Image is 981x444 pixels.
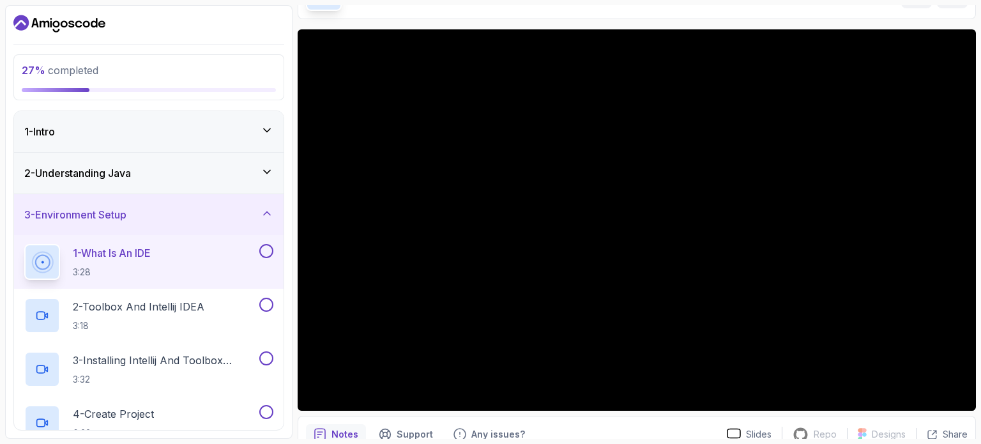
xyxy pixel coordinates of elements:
button: 3-Environment Setup [14,194,284,235]
p: Any issues? [471,428,525,441]
button: 1-Intro [14,111,284,152]
p: 6:33 [73,427,154,440]
p: Slides [746,428,772,441]
p: 1 - What Is An IDE [73,245,151,261]
a: Dashboard [13,13,105,34]
span: completed [22,64,98,77]
p: 3:28 [73,266,151,279]
button: Share [916,428,968,441]
p: Share [943,428,968,441]
span: 27 % [22,64,45,77]
p: Support [397,428,433,441]
button: 2-Toolbox And Intellij IDEA3:18 [24,298,273,333]
p: Notes [331,428,358,441]
p: 3:32 [73,373,257,386]
button: 1-What Is An IDE3:28 [24,244,273,280]
h3: 3 - Environment Setup [24,207,126,222]
p: Designs [872,428,906,441]
iframe: 1 - What is an IDE [298,29,976,411]
button: 2-Understanding Java [14,153,284,194]
p: 4 - Create Project [73,406,154,422]
p: 3:18 [73,319,204,332]
button: 4-Create Project6:33 [24,405,273,441]
a: Slides [717,428,782,441]
p: 2 - Toolbox And Intellij IDEA [73,299,204,314]
h3: 1 - Intro [24,124,55,139]
p: Repo [814,428,837,441]
p: 3 - Installing Intellij And Toolbox Configuration [73,353,257,368]
h3: 2 - Understanding Java [24,165,131,181]
button: 3-Installing Intellij And Toolbox Configuration3:32 [24,351,273,387]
